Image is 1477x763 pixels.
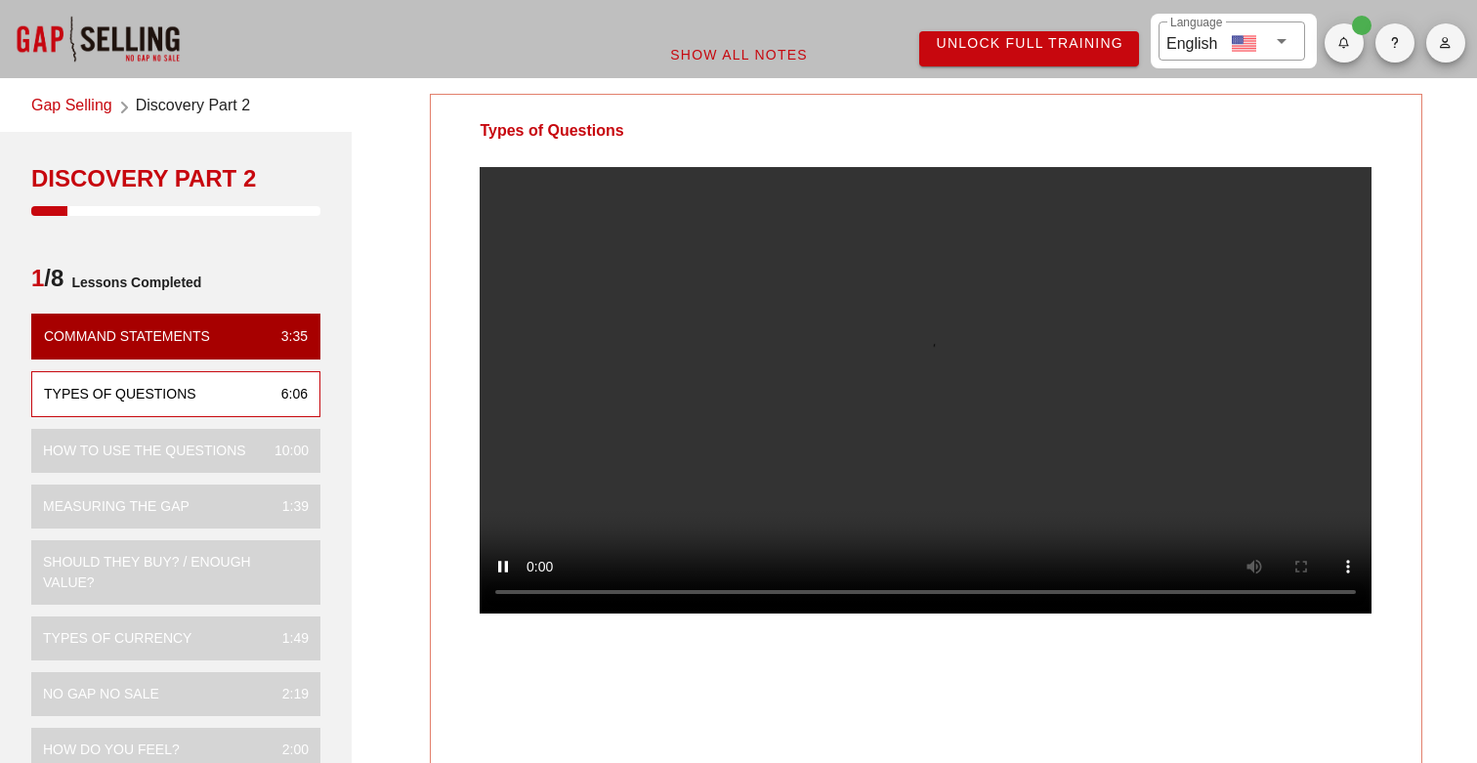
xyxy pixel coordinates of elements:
[31,163,320,194] div: Discovery Part 2
[43,628,191,649] div: Types of Currency
[266,384,308,404] div: 6:06
[1159,21,1305,61] div: LanguageEnglish
[44,384,196,404] div: Types of Questions
[431,95,672,167] div: Types of Questions
[31,265,44,291] span: 1
[43,496,190,517] div: Measuring the Gap
[44,326,210,347] div: Command Statements
[63,263,201,302] span: Lessons Completed
[43,684,159,704] div: No Gap No Sale
[669,47,808,63] span: Show All Notes
[267,684,309,704] div: 2:19
[43,740,180,760] div: How Do You Feel?
[31,94,112,120] a: Gap Selling
[267,496,309,517] div: 1:39
[1170,16,1222,30] label: Language
[1166,27,1217,56] div: English
[43,441,246,461] div: How to Use the Questions
[654,37,823,72] button: Show All Notes
[935,35,1123,51] span: Unlock Full Training
[259,441,309,461] div: 10:00
[31,263,63,302] span: /8
[136,94,250,120] span: Discovery Part 2
[43,552,293,593] div: Should They Buy? / enough value?
[267,740,309,760] div: 2:00
[1352,16,1371,35] span: Badge
[919,31,1139,66] a: Unlock Full Training
[266,326,308,347] div: 3:35
[267,628,309,649] div: 1:49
